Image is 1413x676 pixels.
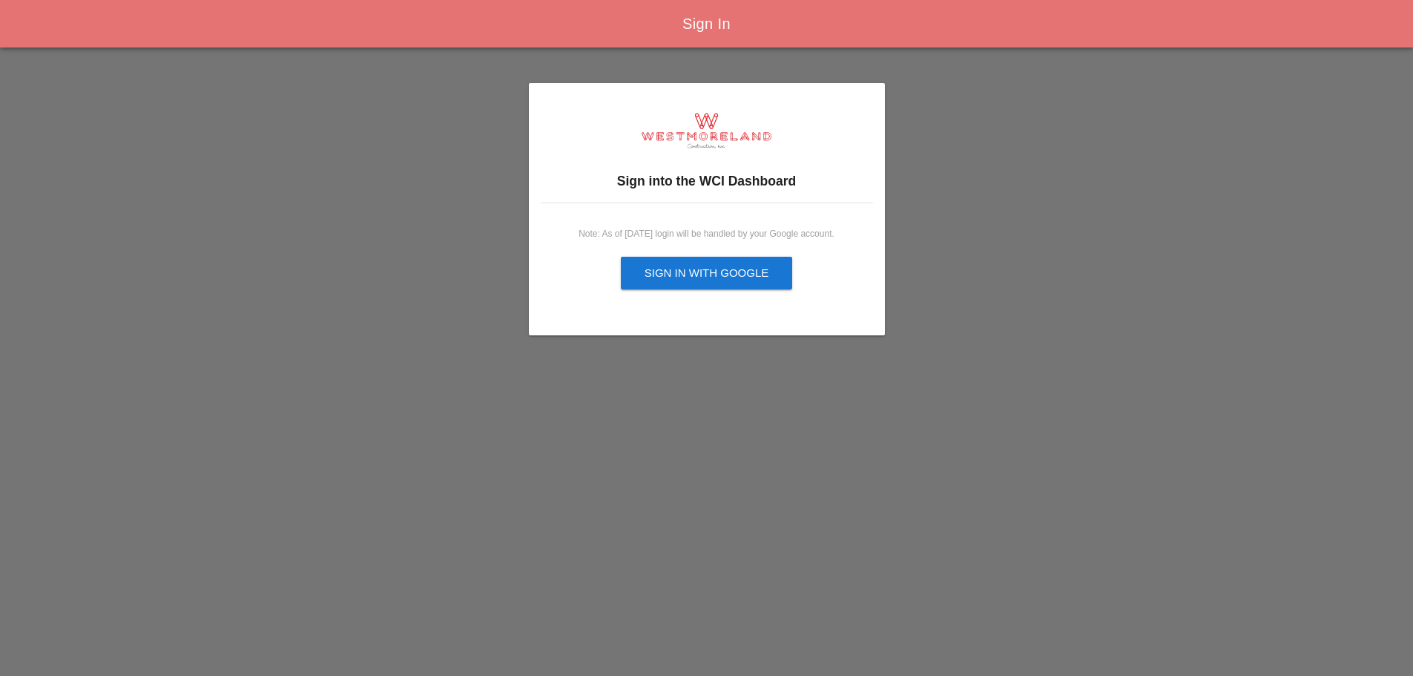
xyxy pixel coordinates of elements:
[621,257,793,289] button: Sign in with Google
[553,227,861,240] div: Note: As of [DATE] login will be handled by your Google account.
[541,171,873,191] h3: Sign into the WCI Dashboard
[642,113,772,148] img: logo
[682,16,731,32] span: Sign In
[645,265,769,282] div: Sign in with Google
